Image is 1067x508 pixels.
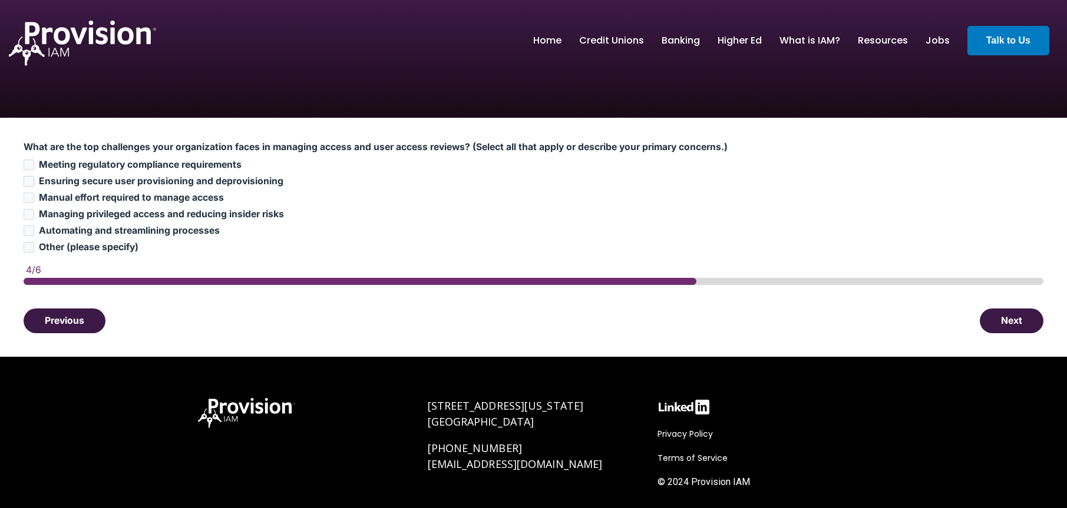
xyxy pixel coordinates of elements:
div: 4/6 [26,265,1043,275]
strong: Talk to Us [986,35,1030,45]
a: Banking [662,31,700,51]
span: Ensuring secure user provisioning and deprovisioning [39,175,283,187]
input: Other (please specify) [24,242,34,253]
a: Higher Ed [718,31,762,51]
button: Next [980,308,1043,333]
span: Manual effort required to manage access [39,192,224,203]
span: © 2024 Provision IAM [658,476,750,487]
span: Meeting regulatory compliance requirements [39,159,242,170]
a: [PHONE_NUMBER] [428,441,522,455]
img: linkedin [658,398,711,416]
span: What are the top challenges your organization faces in managing access and user access reviews? (... [24,141,728,152]
a: Privacy Policy [658,427,719,441]
div: Navigation Menu [658,427,870,495]
img: ProvisionIAM-Logo-White@3x [198,398,295,428]
img: ProvisionIAM-Logo-White [9,21,156,66]
span: Managing privileged access and reducing insider risks [39,208,284,220]
span: Privacy Policy [658,428,713,440]
a: What is IAM? [779,31,840,51]
input: Manual effort required to manage access [24,192,34,203]
a: [EMAIL_ADDRESS][DOMAIN_NAME] [428,457,603,471]
a: Home [533,31,561,51]
a: [STREET_ADDRESS][US_STATE][GEOGRAPHIC_DATA] [428,399,584,429]
input: Meeting regulatory compliance requirements [24,160,34,170]
span: Automating and streamlining processes [39,225,220,236]
a: Terms of Service [658,451,734,465]
a: Jobs [926,31,950,51]
span: [GEOGRAPHIC_DATA] [428,414,534,429]
a: Talk to Us [967,26,1049,55]
input: Ensuring secure user provisioning and deprovisioning [24,176,34,187]
a: Resources [858,31,908,51]
nav: menu [524,22,959,59]
input: Automating and streamlining processes [24,225,34,236]
span: [STREET_ADDRESS][US_STATE] [428,399,584,413]
span: Other (please specify) [39,241,138,253]
button: Previous [24,308,105,333]
a: Credit Unions [579,31,644,51]
span: Terms of Service [658,452,728,464]
input: Managing privileged access and reducing insider risks [24,209,34,220]
div: page 4 of 6 [24,278,1043,285]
